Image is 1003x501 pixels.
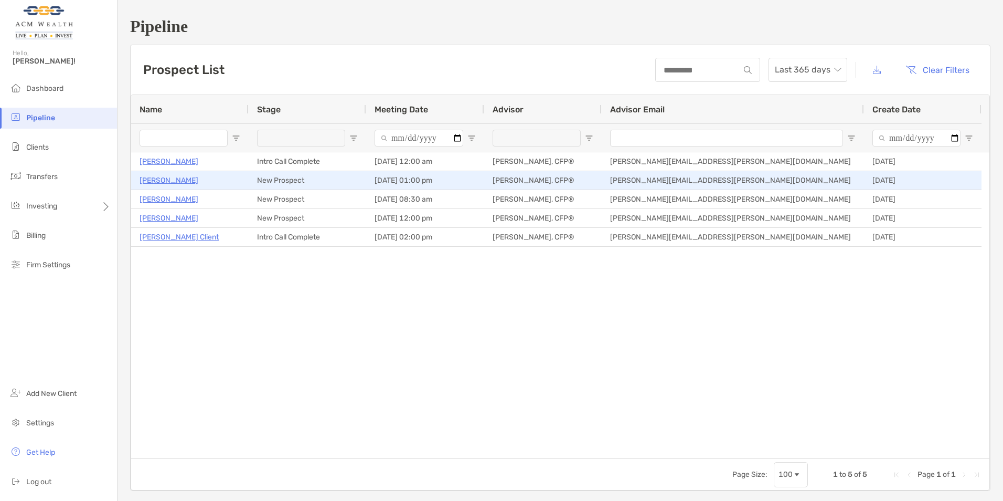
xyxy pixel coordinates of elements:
span: Log out [26,477,51,486]
div: [PERSON_NAME], CFP® [484,190,602,208]
div: 100 [778,470,793,479]
span: Create Date [872,105,921,114]
span: Settings [26,419,54,427]
button: Open Filter Menu [467,134,476,142]
input: Advisor Email Filter Input [610,130,843,147]
img: input icon [744,66,752,74]
div: [PERSON_NAME][EMAIL_ADDRESS][PERSON_NAME][DOMAIN_NAME] [602,152,864,171]
span: Firm Settings [26,260,70,269]
div: [PERSON_NAME], CFP® [484,152,602,171]
div: [DATE] [864,209,981,227]
div: New Prospect [249,171,366,190]
img: firm-settings icon [9,258,22,270]
img: billing icon [9,228,22,241]
span: of [854,470,861,479]
span: Name [140,105,162,114]
div: [DATE] [864,171,981,190]
div: Intro Call Complete [249,228,366,246]
span: 1 [833,470,838,479]
h1: Pipeline [130,17,990,36]
input: Name Filter Input [140,130,228,147]
span: [PERSON_NAME]! [13,57,111,66]
span: Get Help [26,448,55,457]
span: Billing [26,231,46,240]
span: Page [917,470,935,479]
img: transfers icon [9,170,22,182]
div: Intro Call Complete [249,152,366,171]
div: [DATE] 12:00 am [366,152,484,171]
div: [DATE] 08:30 am [366,190,484,208]
img: investing icon [9,199,22,212]
span: Advisor [493,105,524,114]
div: [PERSON_NAME], CFP® [484,228,602,246]
span: 5 [848,470,852,479]
img: clients icon [9,140,22,153]
a: [PERSON_NAME] [140,155,198,168]
div: [DATE] [864,152,981,171]
span: of [943,470,949,479]
span: Stage [257,105,281,114]
div: New Prospect [249,209,366,227]
span: 1 [951,470,956,479]
a: [PERSON_NAME] Client [140,231,219,244]
span: 1 [936,470,941,479]
div: [DATE] 12:00 pm [366,209,484,227]
div: [PERSON_NAME][EMAIL_ADDRESS][PERSON_NAME][DOMAIN_NAME] [602,209,864,227]
input: Meeting Date Filter Input [375,130,463,147]
div: Last Page [973,471,981,479]
span: 5 [862,470,867,479]
span: Meeting Date [375,105,428,114]
input: Create Date Filter Input [872,130,961,147]
div: First Page [892,471,901,479]
button: Open Filter Menu [232,134,240,142]
a: [PERSON_NAME] [140,212,198,225]
img: pipeline icon [9,111,22,123]
h3: Prospect List [143,62,225,77]
img: Zoe Logo [13,4,75,42]
button: Open Filter Menu [349,134,358,142]
div: [PERSON_NAME][EMAIL_ADDRESS][PERSON_NAME][DOMAIN_NAME] [602,228,864,246]
a: [PERSON_NAME] [140,193,198,206]
img: add_new_client icon [9,387,22,399]
span: Add New Client [26,389,77,398]
div: [PERSON_NAME][EMAIL_ADDRESS][PERSON_NAME][DOMAIN_NAME] [602,190,864,208]
div: [PERSON_NAME], CFP® [484,209,602,227]
div: [PERSON_NAME][EMAIL_ADDRESS][PERSON_NAME][DOMAIN_NAME] [602,171,864,190]
div: Page Size: [732,470,767,479]
span: Advisor Email [610,105,665,114]
button: Open Filter Menu [965,134,973,142]
button: Clear Filters [898,58,977,81]
span: Dashboard [26,84,63,93]
a: [PERSON_NAME] [140,174,198,187]
div: New Prospect [249,190,366,208]
div: Page Size [774,462,808,487]
img: get-help icon [9,445,22,458]
img: dashboard icon [9,81,22,94]
button: Open Filter Menu [585,134,593,142]
div: [PERSON_NAME], CFP® [484,171,602,190]
span: Transfers [26,172,58,181]
button: Open Filter Menu [847,134,856,142]
span: to [839,470,846,479]
div: [DATE] [864,190,981,208]
div: Previous Page [905,471,913,479]
div: [DATE] 02:00 pm [366,228,484,246]
span: Clients [26,143,49,152]
div: [DATE] [864,228,981,246]
span: Investing [26,202,57,211]
div: [DATE] 01:00 pm [366,171,484,190]
div: Next Page [960,471,968,479]
span: Last 365 days [775,58,841,81]
span: Pipeline [26,113,55,122]
img: settings icon [9,416,22,429]
img: logout icon [9,475,22,487]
